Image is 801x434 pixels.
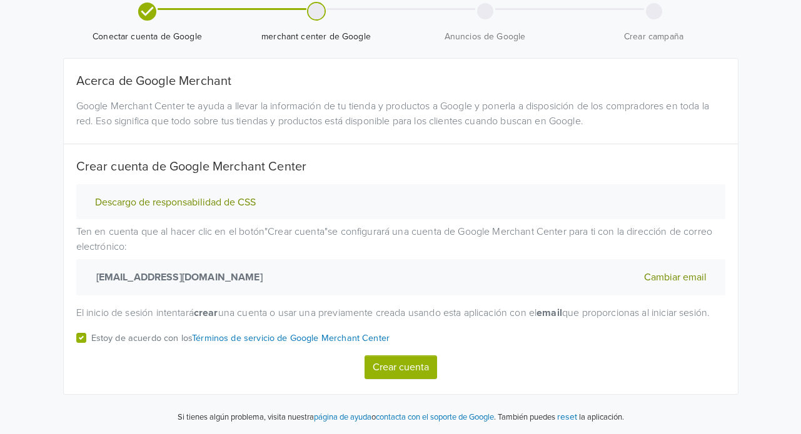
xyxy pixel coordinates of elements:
[496,410,624,424] p: También puedes la aplicación.
[314,412,371,422] a: página de ayuda
[194,307,218,319] strong: crear
[91,270,263,285] strong: [EMAIL_ADDRESS][DOMAIN_NAME]
[76,159,725,174] h5: Crear cuenta de Google Merchant Center
[537,307,562,319] strong: email
[640,269,710,285] button: Cambiar email
[406,31,565,43] span: Anuncios de Google
[68,31,227,43] span: Conectar cuenta de Google
[76,224,725,295] p: Ten en cuenta que al hacer clic en el botón " Crear cuenta " se configurará una cuenta de Google ...
[237,31,396,43] span: merchant center de Google
[91,332,390,345] p: Estoy de acuerdo con los
[76,74,725,89] h5: Acerca de Google Merchant
[365,355,437,379] button: Crear cuenta
[192,333,390,343] a: Términos de servicio de Google Merchant Center
[557,410,577,424] button: reset
[76,305,725,320] p: El inicio de sesión intentará una cuenta o usar una previamente creada usando esta aplicación con...
[178,412,496,424] p: Si tienes algún problema, visita nuestra o .
[575,31,733,43] span: Crear campaña
[376,412,494,422] a: contacta con el soporte de Google
[67,99,735,129] div: Google Merchant Center te ayuda a llevar la información de tu tienda y productos a Google y poner...
[91,196,259,209] button: Descargo de responsabilidad de CSS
